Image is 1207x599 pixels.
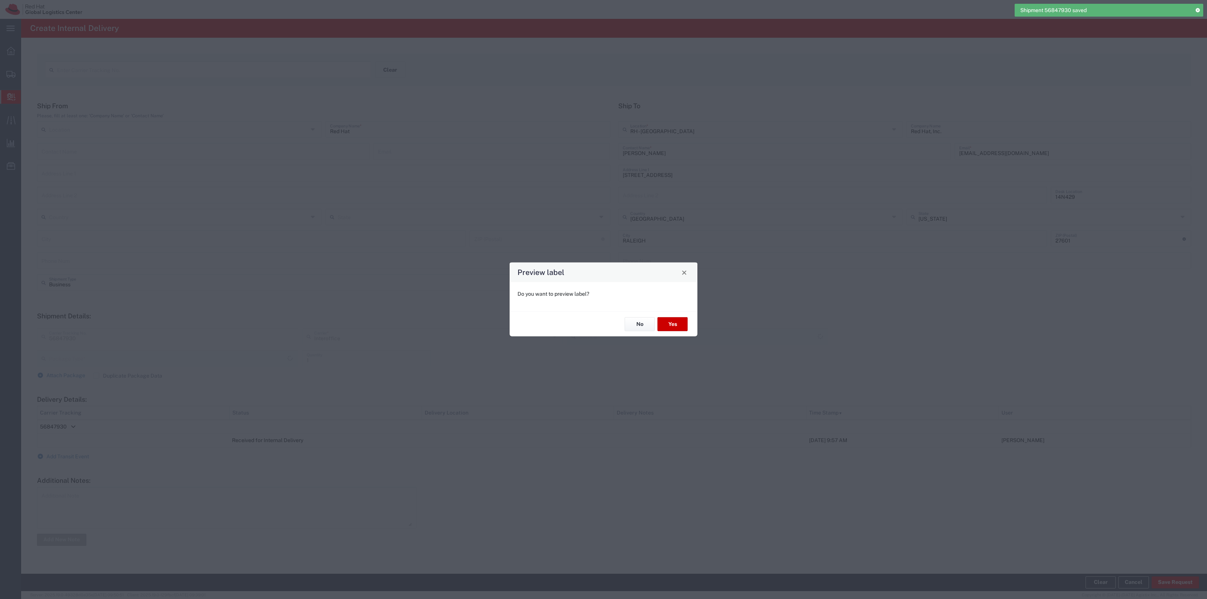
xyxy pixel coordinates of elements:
[1020,6,1087,14] span: Shipment 56847930 saved
[518,267,564,278] h4: Preview label
[518,290,689,298] p: Do you want to preview label?
[679,267,689,278] button: Close
[657,317,688,331] button: Yes
[625,317,655,331] button: No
